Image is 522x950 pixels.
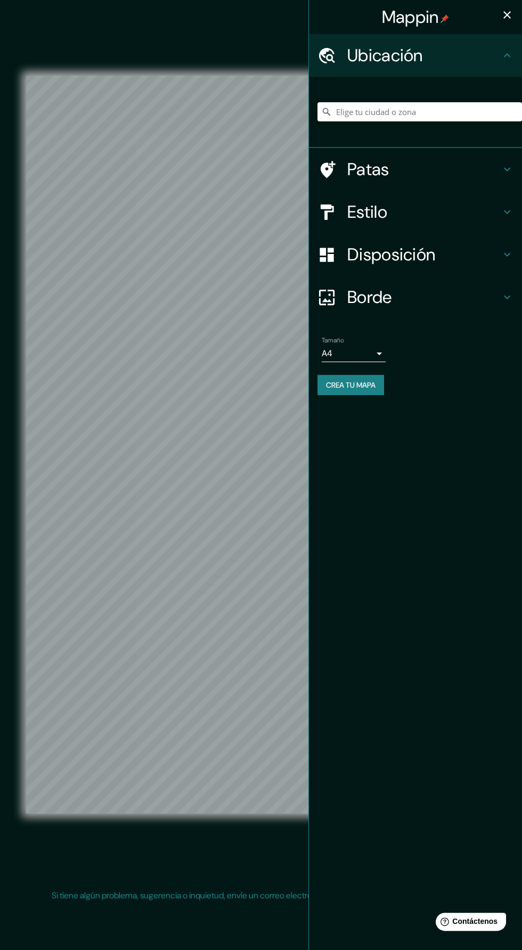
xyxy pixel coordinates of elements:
[382,6,439,28] font: Mappin
[322,345,386,362] div: A4
[309,34,522,77] div: Ubicación
[347,286,392,308] font: Borde
[52,890,334,901] font: Si tiene algún problema, sugerencia o inquietud, envíe un correo electrónico a
[347,158,389,181] font: Patas
[441,14,449,23] img: pin-icon.png
[309,191,522,233] div: Estilo
[347,201,387,223] font: Estilo
[427,908,510,938] iframe: Lanzador de widgets de ayuda
[322,336,344,345] font: Tamaño
[317,102,522,121] input: Elige tu ciudad o zona
[309,233,522,276] div: Disposición
[347,243,435,266] font: Disposición
[322,348,332,359] font: A4
[309,276,522,318] div: Borde
[317,375,384,395] button: Crea tu mapa
[309,148,522,191] div: Patas
[26,76,496,814] canvas: Mapa
[326,380,376,390] font: Crea tu mapa
[347,44,423,67] font: Ubicación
